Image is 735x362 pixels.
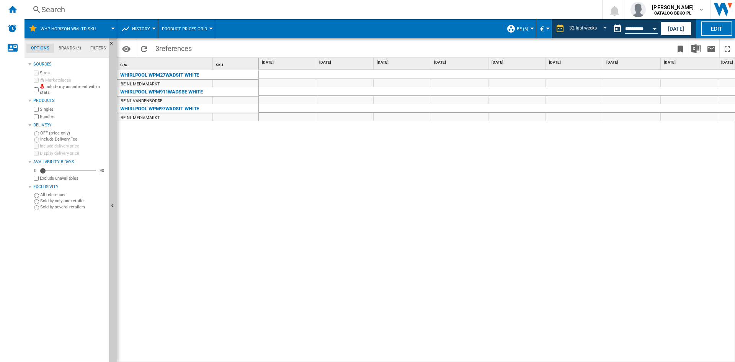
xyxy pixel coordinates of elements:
label: Sites [40,70,106,76]
input: All references [34,193,39,198]
md-slider: Availability [40,167,96,175]
label: Include delivery price [40,143,106,149]
md-tab-item: Brands (*) [54,44,86,53]
span: BE (6) [517,26,528,31]
div: BE NL VANDENBORRE [121,97,162,105]
span: [DATE] [492,60,544,65]
img: alerts-logo.svg [8,24,17,33]
button: € [540,19,548,38]
button: Options [119,42,134,56]
div: [DATE] [547,58,603,67]
div: [DATE] [605,58,660,67]
label: Singles [40,106,106,112]
span: Site [120,63,127,67]
label: Include Delivery Fee [40,136,106,142]
button: History [132,19,154,38]
label: Sold by several retailers [40,204,106,210]
b: CATALOG BEKO PL [654,11,691,16]
span: SKU [216,63,223,67]
div: Sort None [214,58,258,70]
input: Display delivery price [34,176,39,181]
div: [DATE] [318,58,373,67]
label: Include my assortment within stats [40,84,106,96]
div: BE NL MEDIAMARKT [121,80,160,88]
button: Product prices grid [162,19,211,38]
span: [DATE] [664,60,716,65]
img: profile.jpg [630,2,646,17]
span: [DATE] [606,60,659,65]
img: mysite-not-bg-18x18.png [40,84,44,88]
button: WHP Horizon WM+TD SKU [41,19,103,38]
button: Download in Excel [688,39,704,57]
button: Hide [109,38,118,52]
label: Sold by only one retailer [40,198,106,204]
div: Availability 5 Days [33,159,106,165]
button: Bookmark this report [673,39,688,57]
span: 3 [152,39,196,56]
span: [DATE] [434,60,487,65]
button: Edit [701,21,732,36]
button: BE (6) [517,19,532,38]
label: All references [40,192,106,198]
div: [DATE] [375,58,431,67]
div: Delivery [33,122,106,128]
button: Reload [136,39,152,57]
span: [DATE] [319,60,372,65]
div: WHIRLPOOL WPM97WADSIT WHITE [120,104,199,113]
div: [DATE] [433,58,488,67]
label: Exclude unavailables [40,175,106,181]
span: [PERSON_NAME] [652,3,694,11]
label: Display delivery price [40,151,106,156]
div: WHIRLPOOL WPM911WADSBE WHITE [120,87,203,97]
div: 0 [32,168,38,174]
div: WHP Horizon WM+TD SKU [28,19,113,38]
input: Sold by only one retailer [34,199,39,204]
button: Maximize [720,39,735,57]
md-tab-item: Filters [86,44,111,53]
div: BE (6) [506,19,532,38]
label: Bundles [40,114,106,120]
label: Marketplaces [40,77,106,83]
div: SKU Sort None [214,58,258,70]
div: [DATE] [662,58,718,67]
input: Sites [34,70,39,75]
span: History [132,26,150,31]
div: Search [41,4,582,15]
md-tab-item: Options [26,44,54,53]
button: md-calendar [610,21,625,36]
span: [DATE] [377,60,429,65]
div: Products [33,98,106,104]
input: Bundles [34,114,39,119]
button: Open calendar [648,21,661,34]
div: History [121,19,154,38]
div: 32 last weeks [569,25,597,31]
div: [DATE] [260,58,316,67]
input: Sold by several retailers [34,205,39,210]
div: Sources [33,61,106,67]
div: WHIRLPOOL WPM27WADSIT WHITE [120,70,199,80]
input: Include Delivery Fee [34,138,39,143]
div: [DATE] [490,58,546,67]
div: This report is based on a date in the past. [610,19,659,38]
input: Display delivery price [34,151,39,156]
span: Product prices grid [162,26,207,31]
input: Include my assortment within stats [34,85,39,95]
button: [DATE] [661,21,691,36]
input: Singles [34,107,39,112]
md-select: REPORTS.WIZARD.STEPS.REPORT.STEPS.REPORT_OPTIONS.PERIOD: 32 last weeks [568,23,610,35]
md-menu: Currency [536,19,552,38]
input: Marketplaces [34,78,39,83]
button: Send this report by email [704,39,719,57]
label: OFF (price only) [40,130,106,136]
img: excel-24x24.png [691,44,701,53]
div: Sort None [119,58,212,70]
span: [DATE] [262,60,314,65]
div: Site Sort None [119,58,212,70]
input: OFF (price only) [34,131,39,136]
span: € [540,25,544,33]
div: BE NL MEDIAMARKT [121,114,160,122]
span: [DATE] [549,60,601,65]
div: 90 [98,168,106,174]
